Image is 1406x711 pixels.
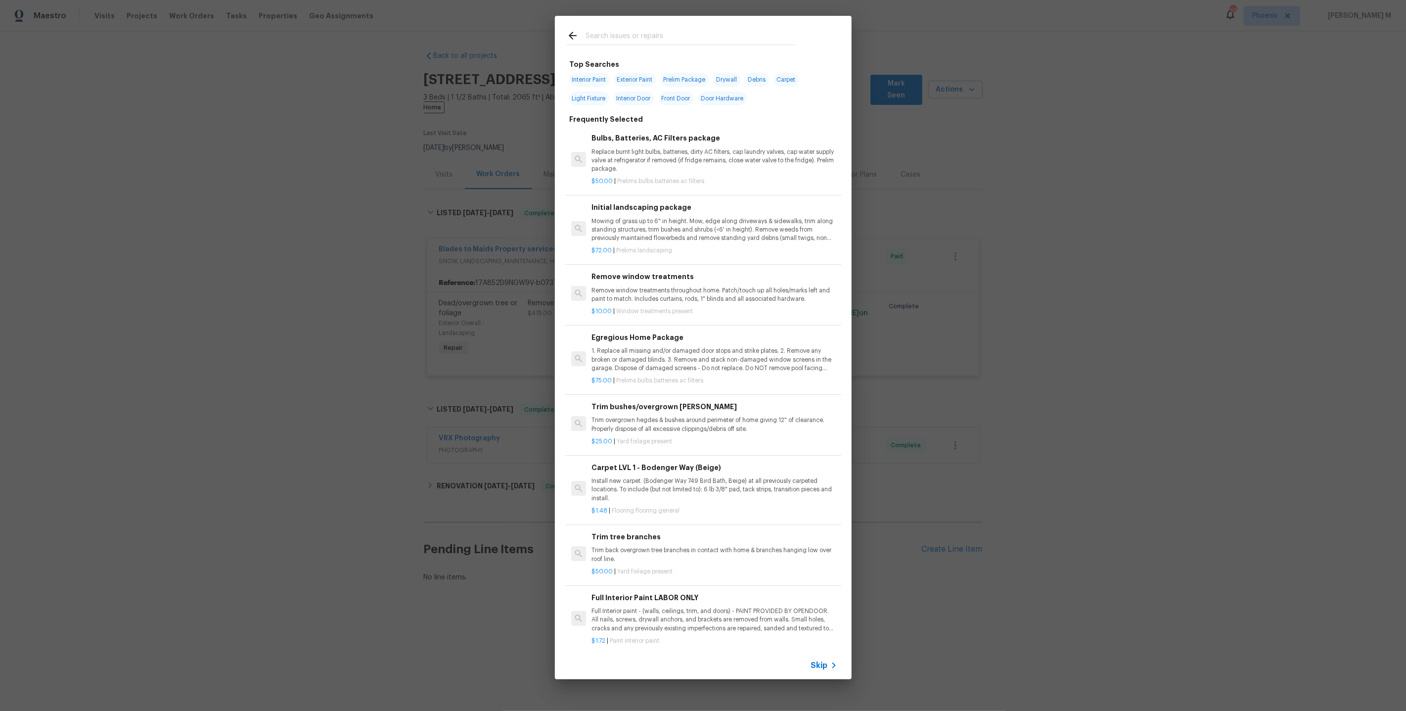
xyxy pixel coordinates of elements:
p: | [591,507,837,515]
h6: Bulbs, Batteries, AC Filters package [591,133,837,143]
span: Flooring flooring general [612,508,680,514]
h6: Initial landscaping package [591,202,837,213]
h6: Carpet LVL 1 - Bodenger Way (Beige) [591,462,837,473]
p: Install new carpet. (Bodenger Way 749 Bird Bath, Beige) at all previously carpeted locations. To ... [591,477,837,502]
span: Prelims bulbs batteries ac filters [617,178,704,184]
span: Prelims bulbs batteries ac filters [616,378,703,383]
p: | [591,568,837,576]
span: Prelims landscaping [616,247,672,253]
h6: Trim tree branches [591,531,837,542]
p: | [591,307,837,316]
p: Remove window treatments throughout home. Patch/touch up all holes/marks left and paint to match.... [591,286,837,303]
span: Front Door [659,92,693,105]
span: Paint interior paint [610,638,659,644]
span: $75.00 [591,378,612,383]
span: $10.00 [591,308,612,314]
span: Yard foilage present [617,569,673,574]
span: Door Hardware [698,92,747,105]
h6: Trim bushes/overgrown [PERSON_NAME] [591,401,837,412]
h6: Remove window treatments [591,271,837,282]
p: Trim back overgrown tree branches in contact with home & branches hanging low over roof line. [591,546,837,563]
h6: Egregious Home Package [591,332,837,343]
span: $72.00 [591,247,612,253]
span: $50.00 [591,569,613,574]
span: Skip [811,661,828,670]
p: | [591,637,837,645]
h6: Full Interior Paint LABOR ONLY [591,592,837,603]
p: | [591,437,837,446]
p: 1. Replace all missing and/or damaged door stops and strike plates. 2. Remove any broken or damag... [591,347,837,372]
p: | [591,377,837,385]
h6: Top Searches [570,59,620,70]
span: Interior Door [614,92,654,105]
p: Trim overgrown hegdes & bushes around perimeter of home giving 12" of clearance. Properly dispose... [591,416,837,433]
span: Debris [745,73,769,87]
input: Search issues or repairs [586,30,795,45]
span: Exterior Paint [614,73,656,87]
p: | [591,246,837,255]
span: Light Fixture [569,92,609,105]
span: Window treatments present [616,308,693,314]
p: Replace burnt light bulbs, batteries, dirty AC filters, cap laundry valves, cap water supply valv... [591,148,837,173]
p: Mowing of grass up to 6" in height. Mow, edge along driveways & sidewalks, trim along standing st... [591,217,837,242]
span: $1.48 [591,508,607,514]
span: Interior Paint [569,73,609,87]
span: $1.72 [591,638,605,644]
span: $50.00 [591,178,613,184]
span: Yard foilage present [617,438,672,444]
p: Full Interior paint - (walls, ceilings, trim, and doors) - PAINT PROVIDED BY OPENDOOR. All nails,... [591,607,837,632]
span: $25.00 [591,438,612,444]
p: | [591,177,837,186]
span: Prelim Package [661,73,709,87]
span: Carpet [774,73,799,87]
h6: Frequently Selected [570,114,643,125]
span: Drywall [714,73,740,87]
